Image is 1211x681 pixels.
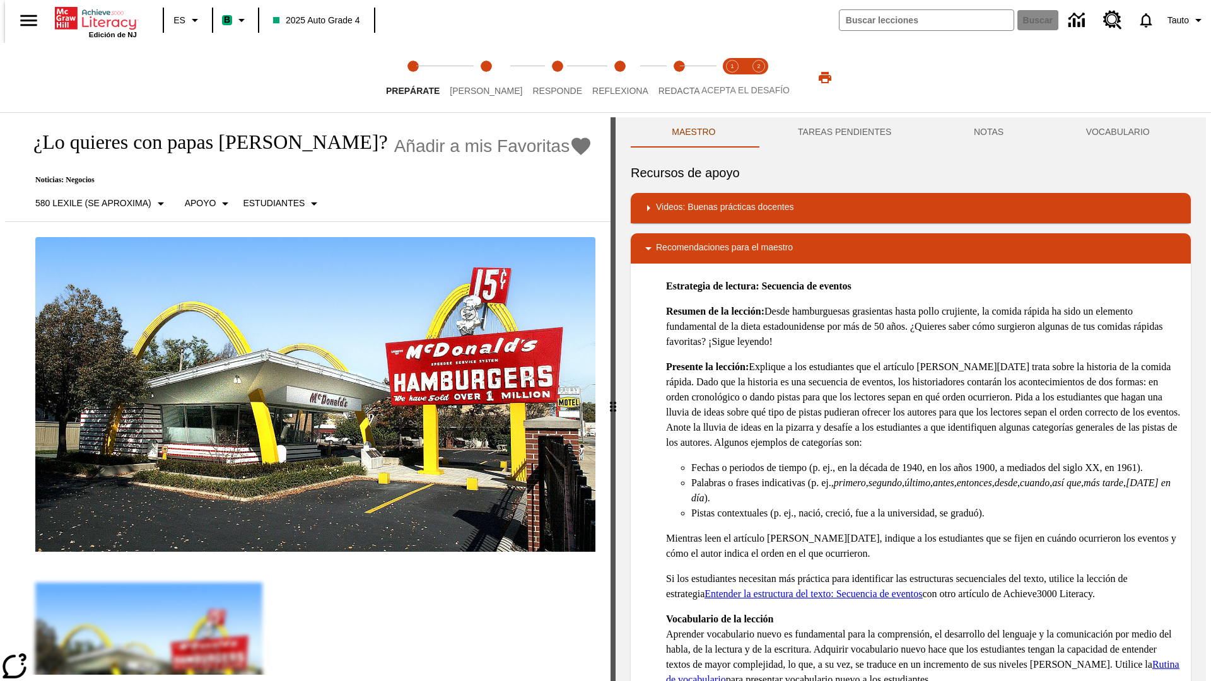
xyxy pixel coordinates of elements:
strong: Vocabulario de la lección [666,614,774,624]
div: Pulsa la tecla de intro o la barra espaciadora y luego presiona las flechas de derecha e izquierd... [611,117,616,681]
p: Apoyo [185,197,216,210]
button: VOCABULARIO [1044,117,1191,148]
a: Notificaciones [1130,4,1162,37]
button: Añadir a mis Favoritas - ¿Lo quieres con papas fritas? [394,135,593,157]
strong: Estrategia de lectura: Secuencia de eventos [666,281,851,291]
p: Estudiantes [243,197,305,210]
button: Responde step 3 of 5 [522,43,592,112]
span: B [224,12,230,28]
a: Centro de recursos, Se abrirá en una pestaña nueva. [1096,3,1130,37]
button: Lee step 2 of 5 [440,43,532,112]
strong: Presente la lección: [666,361,749,372]
button: Abrir el menú lateral [10,2,47,39]
button: Tipo de apoyo, Apoyo [180,192,238,215]
div: reading [5,117,611,675]
button: Acepta el desafío lee step 1 of 2 [714,43,751,112]
div: Videos: Buenas prácticas docentes [631,193,1191,223]
text: 1 [730,63,734,69]
span: Responde [532,86,582,96]
div: activity [616,117,1206,681]
button: Redacta step 5 of 5 [648,43,710,112]
button: Seleccionar estudiante [238,192,327,215]
span: ACEPTA EL DESAFÍO [701,85,790,95]
em: cuando [1020,477,1050,488]
h1: ¿Lo quieres con papas [PERSON_NAME]? [20,131,388,154]
button: Perfil/Configuración [1162,9,1211,32]
p: Si los estudiantes necesitan más práctica para identificar las estructuras secuenciales del texto... [666,571,1181,602]
text: 2 [757,63,760,69]
div: Portada [55,4,137,38]
button: Maestro [631,117,757,148]
p: Noticias: Negocios [20,175,592,185]
p: Recomendaciones para el maestro [656,241,793,256]
span: Prepárate [386,86,440,96]
button: Boost El color de la clase es verde menta. Cambiar el color de la clase. [217,9,254,32]
a: Centro de información [1061,3,1096,38]
span: Añadir a mis Favoritas [394,136,570,156]
em: entonces [957,477,992,488]
button: Imprimir [805,66,845,89]
em: segundo [869,477,902,488]
em: desde [995,477,1017,488]
span: 2025 Auto Grade 4 [273,14,360,27]
p: Videos: Buenas prácticas docentes [656,201,793,216]
p: Mientras leen el artículo [PERSON_NAME][DATE], indique a los estudiantes que se fijen en cuándo o... [666,531,1181,561]
span: Edición de NJ [89,31,137,38]
button: Acepta el desafío contesta step 2 of 2 [740,43,777,112]
button: Prepárate step 1 of 5 [376,43,450,112]
li: Palabras o frases indicativas (p. ej., , , , , , , , , , ). [691,475,1181,506]
button: Lenguaje: ES, Selecciona un idioma [168,9,208,32]
span: [PERSON_NAME] [450,86,522,96]
input: Buscar campo [840,10,1014,30]
strong: Resumen de la lección: [666,306,764,317]
div: Recomendaciones para el maestro [631,233,1191,264]
div: Instructional Panel Tabs [631,117,1191,148]
span: Tauto [1167,14,1189,27]
li: Fechas o periodos de tiempo (p. ej., en la década de 1940, en los años 1900, a mediados del siglo... [691,460,1181,475]
em: así que [1052,477,1081,488]
p: 580 Lexile (Se aproxima) [35,197,151,210]
em: más tarde [1084,477,1123,488]
em: último [904,477,930,488]
em: antes [933,477,954,488]
span: Redacta [658,86,700,96]
p: Desde hamburguesas grasientas hasta pollo crujiente, la comida rápida ha sido un elemento fundame... [666,304,1181,349]
p: Explique a los estudiantes que el artículo [PERSON_NAME][DATE] trata sobre la historia de la comi... [666,359,1181,450]
span: Reflexiona [592,86,648,96]
em: primero [834,477,866,488]
button: NOTAS [933,117,1045,148]
img: Uno de los primeros locales de McDonald's, con el icónico letrero rojo y los arcos amarillos. [35,237,595,552]
button: Seleccione Lexile, 580 Lexile (Se aproxima) [30,192,173,215]
button: TAREAS PENDIENTES [757,117,933,148]
span: ES [173,14,185,27]
button: Reflexiona step 4 of 5 [582,43,658,112]
a: Entender la estructura del texto: Secuencia de eventos [705,588,922,599]
li: Pistas contextuales (p. ej., nació, creció, fue a la universidad, se graduó). [691,506,1181,521]
h6: Recursos de apoyo [631,163,1191,183]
